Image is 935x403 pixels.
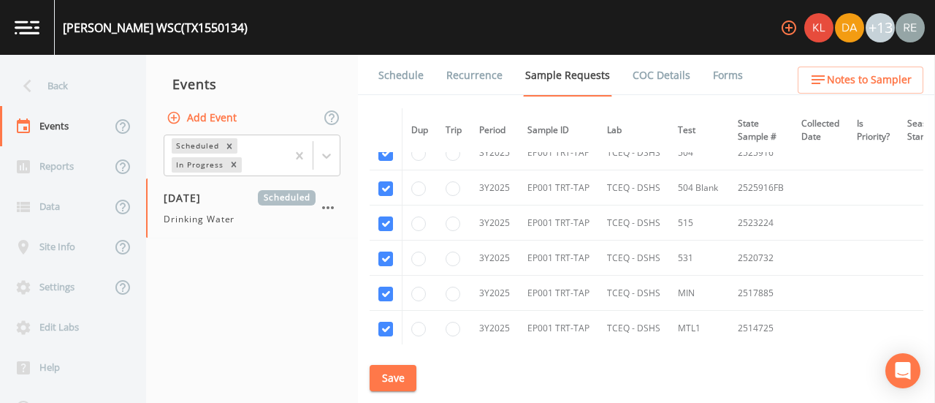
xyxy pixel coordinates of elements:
[444,55,505,96] a: Recurrence
[519,135,598,170] td: EP001 TRT-TAP
[164,213,234,226] span: Drinking Water
[598,135,669,170] td: TCEQ - DSHS
[804,13,834,42] div: Kler Teran
[164,190,211,206] span: [DATE]
[470,135,519,170] td: 3Y2025
[519,311,598,346] td: EP001 TRT-TAP
[729,206,793,241] td: 2523224
[885,353,920,388] div: Open Intercom Messenger
[598,170,669,206] td: TCEQ - DSHS
[470,276,519,311] td: 3Y2025
[402,108,438,153] th: Dup
[835,13,864,42] img: a84961a0472e9debc750dd08a004988d
[669,170,729,206] td: 504 Blank
[630,55,692,96] a: COC Details
[470,206,519,241] td: 3Y2025
[226,157,242,173] div: Remove In Progress
[598,276,669,311] td: TCEQ - DSHS
[519,108,598,153] th: Sample ID
[146,66,358,102] div: Events
[669,108,729,153] th: Test
[598,206,669,241] td: TCEQ - DSHS
[164,105,243,132] button: Add Event
[598,108,669,153] th: Lab
[669,135,729,170] td: 504
[711,55,745,96] a: Forms
[793,108,848,153] th: Collected Date
[221,138,237,154] div: Remove Scheduled
[523,55,612,97] a: Sample Requests
[669,206,729,241] td: 515
[519,241,598,276] td: EP001 TRT-TAP
[470,311,519,346] td: 3Y2025
[669,241,729,276] td: 531
[729,135,793,170] td: 2525916
[15,20,39,34] img: logo
[470,108,519,153] th: Period
[729,170,793,206] td: 2525916FB
[669,311,729,346] td: MTL1
[598,311,669,346] td: TCEQ - DSHS
[437,108,470,153] th: Trip
[172,157,226,173] div: In Progress
[866,13,895,42] div: +13
[848,108,898,153] th: Is Priority?
[804,13,833,42] img: 9c4450d90d3b8045b2e5fa62e4f92659
[729,311,793,346] td: 2514725
[258,190,316,206] span: Scheduled
[834,13,865,42] div: David Weber
[729,241,793,276] td: 2520732
[519,170,598,206] td: EP001 TRT-TAP
[729,108,793,153] th: State Sample #
[470,170,519,206] td: 3Y2025
[827,71,912,89] span: Notes to Sampler
[798,67,923,94] button: Notes to Sampler
[519,276,598,311] td: EP001 TRT-TAP
[669,276,729,311] td: MIN
[376,55,426,96] a: Schedule
[896,13,925,42] img: e720f1e92442e99c2aab0e3b783e6548
[598,241,669,276] td: TCEQ - DSHS
[370,365,416,392] button: Save
[519,206,598,241] td: EP001 TRT-TAP
[146,178,358,238] a: [DATE]ScheduledDrinking Water
[172,138,221,154] div: Scheduled
[470,241,519,276] td: 3Y2025
[63,19,248,37] div: [PERSON_NAME] WSC (TX1550134)
[729,276,793,311] td: 2517885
